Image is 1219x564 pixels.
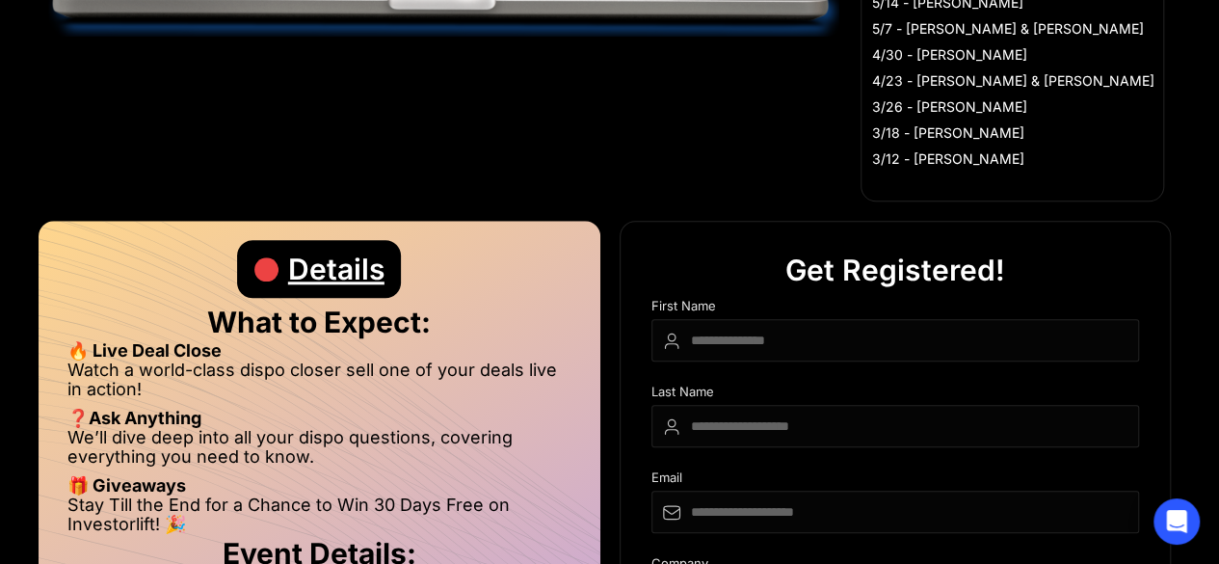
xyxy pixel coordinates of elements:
div: Last Name [651,385,1140,405]
strong: ❓Ask Anything [67,408,201,428]
div: Details [288,240,384,298]
li: We’ll dive deep into all your dispo questions, covering everything you need to know. [67,428,571,476]
div: Open Intercom Messenger [1153,498,1200,545]
strong: 🎁 Giveaways [67,475,186,496]
strong: What to Expect: [207,305,431,339]
strong: 🔥 Live Deal Close [67,340,222,361]
div: First Name [651,299,1140,319]
div: Get Registered! [785,241,1004,299]
li: Watch a world-class dispo closer sell one of your deals live in action! [67,361,571,409]
li: Stay Till the End for a Chance to Win 30 Days Free on Investorlift! 🎉 [67,496,571,534]
div: Email [651,470,1140,491]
